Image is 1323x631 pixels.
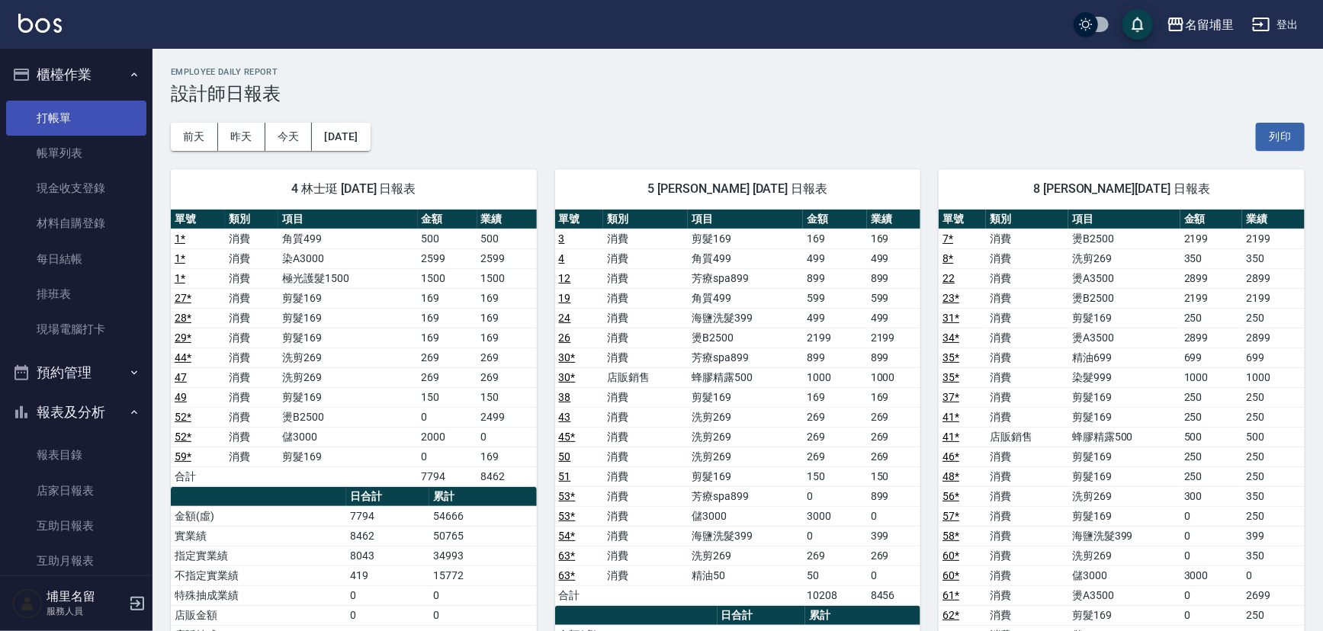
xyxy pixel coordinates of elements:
[573,181,903,197] span: 5 [PERSON_NAME] [DATE] 日報表
[418,308,477,328] td: 169
[603,565,688,585] td: 消費
[225,210,279,229] th: 類別
[47,604,124,618] p: 服務人員
[171,526,346,546] td: 實業績
[418,248,477,268] td: 2599
[1242,546,1305,565] td: 350
[986,585,1068,605] td: 消費
[803,229,867,248] td: 169
[171,565,346,585] td: 不指定實業績
[1122,9,1153,40] button: save
[346,585,429,605] td: 0
[1068,248,1180,268] td: 洗剪269
[418,427,477,447] td: 2000
[346,526,429,546] td: 8462
[803,407,867,427] td: 269
[1180,585,1242,605] td: 0
[688,407,803,427] td: 洗剪269
[688,447,803,466] td: 洗剪269
[1180,268,1242,288] td: 2899
[603,367,688,387] td: 店販銷售
[986,605,1068,625] td: 消費
[1068,268,1180,288] td: 燙A3500
[429,506,536,526] td: 54666
[986,288,1068,308] td: 消費
[225,328,279,348] td: 消費
[477,427,537,447] td: 0
[477,466,537,486] td: 8462
[867,268,920,288] td: 899
[803,546,867,565] td: 269
[603,268,688,288] td: 消費
[1068,229,1180,248] td: 燙B2500
[1242,248,1305,268] td: 350
[603,486,688,506] td: 消費
[1180,348,1242,367] td: 699
[1068,486,1180,506] td: 洗剪269
[1242,210,1305,229] th: 業績
[1068,328,1180,348] td: 燙A3500
[1068,565,1180,585] td: 儲3000
[429,526,536,546] td: 50765
[477,348,537,367] td: 269
[6,101,146,136] a: 打帳單
[803,248,867,268] td: 499
[603,447,688,466] td: 消費
[867,486,920,506] td: 899
[1180,526,1242,546] td: 0
[867,248,920,268] td: 499
[278,427,417,447] td: 儲3000
[688,308,803,328] td: 海鹽洗髮399
[418,229,477,248] td: 500
[867,466,920,486] td: 150
[278,229,417,248] td: 角質499
[225,367,279,387] td: 消費
[688,526,803,546] td: 海鹽洗髮399
[1242,585,1305,605] td: 2699
[603,229,688,248] td: 消費
[1180,427,1242,447] td: 500
[346,546,429,565] td: 8043
[6,473,146,508] a: 店家日報表
[477,308,537,328] td: 169
[803,486,867,506] td: 0
[1242,605,1305,625] td: 250
[1180,407,1242,427] td: 250
[429,585,536,605] td: 0
[1242,367,1305,387] td: 1000
[603,328,688,348] td: 消費
[1068,506,1180,526] td: 剪髮169
[603,526,688,546] td: 消費
[1180,506,1242,526] td: 0
[986,328,1068,348] td: 消費
[867,348,920,367] td: 899
[1068,367,1180,387] td: 染髮999
[986,387,1068,407] td: 消費
[688,387,803,407] td: 剪髮169
[688,565,803,585] td: 精油50
[803,447,867,466] td: 269
[867,585,920,605] td: 8456
[559,232,565,245] a: 3
[1068,605,1180,625] td: 剪髮169
[6,277,146,312] a: 排班表
[6,136,146,171] a: 帳單列表
[805,606,920,626] th: 累計
[1242,506,1305,526] td: 250
[477,407,537,427] td: 2499
[278,210,417,229] th: 項目
[942,272,955,284] a: 22
[346,605,429,625] td: 0
[1242,348,1305,367] td: 699
[986,248,1068,268] td: 消費
[559,272,571,284] a: 12
[555,210,921,606] table: a dense table
[803,210,867,229] th: 金額
[1180,387,1242,407] td: 250
[1180,308,1242,328] td: 250
[986,210,1068,229] th: 類別
[867,288,920,308] td: 599
[1242,407,1305,427] td: 250
[803,367,867,387] td: 1000
[986,348,1068,367] td: 消費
